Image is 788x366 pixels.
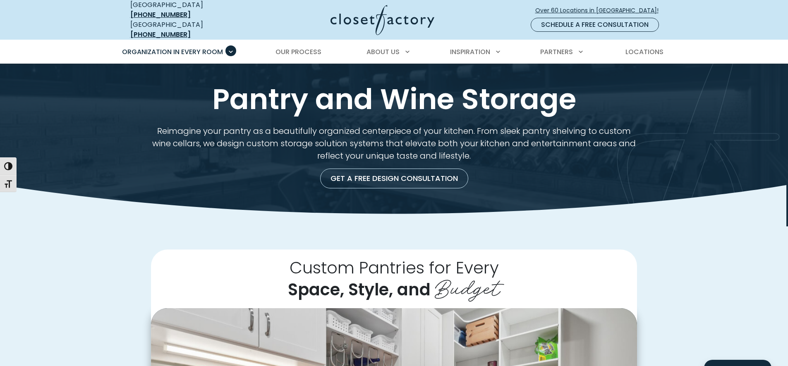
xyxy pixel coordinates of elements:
span: About Us [366,47,400,57]
a: [PHONE_NUMBER] [130,10,191,19]
a: Schedule a Free Consultation [531,18,659,32]
span: Budget [435,269,500,302]
span: Over 60 Locations in [GEOGRAPHIC_DATA]! [535,6,665,15]
h1: Pantry and Wine Storage [129,83,660,115]
img: Closet Factory Logo [331,5,434,35]
p: Reimagine your pantry as a beautifully organized centerpiece of your kitchen. From sleek pantry s... [151,125,637,162]
span: Custom Pantries for Every [290,256,499,279]
span: Organization in Every Room [122,47,223,57]
span: Inspiration [450,47,490,57]
a: Over 60 Locations in [GEOGRAPHIC_DATA]! [535,3,666,18]
a: Get a Free Design Consultation [320,169,468,188]
div: [GEOGRAPHIC_DATA] [130,20,250,40]
span: Partners [540,47,573,57]
span: Our Process [275,47,321,57]
a: [PHONE_NUMBER] [130,30,191,39]
span: Locations [625,47,663,57]
span: Space, Style, and [288,278,431,301]
nav: Primary Menu [116,40,672,64]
